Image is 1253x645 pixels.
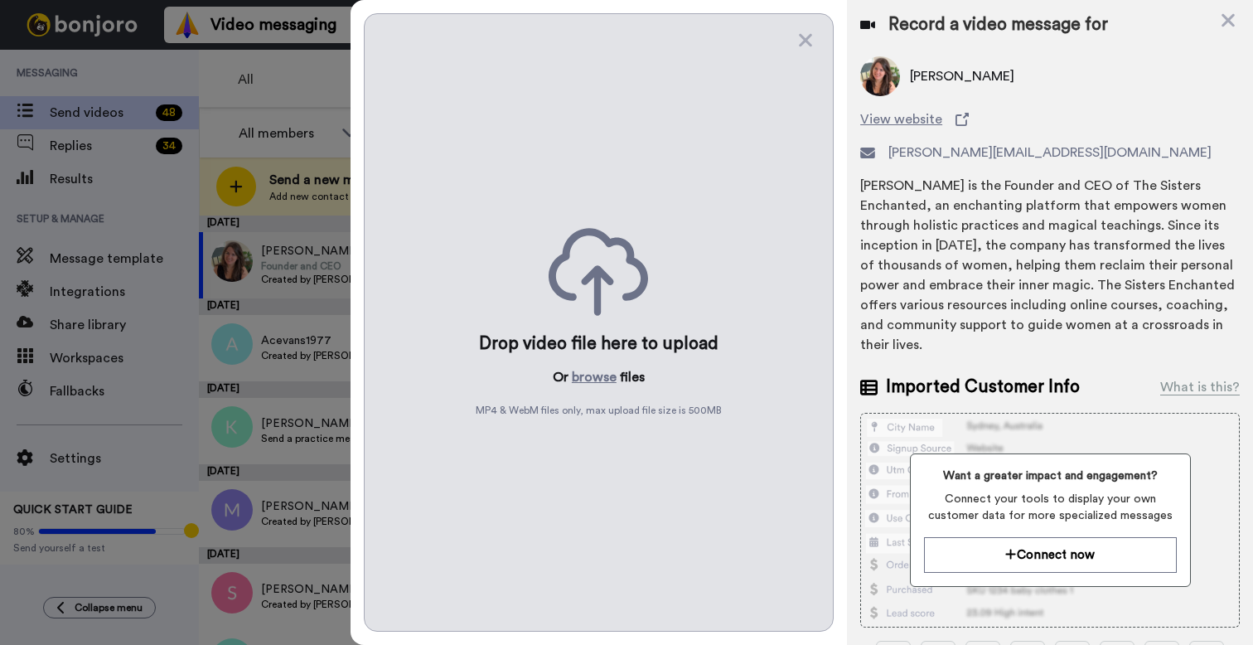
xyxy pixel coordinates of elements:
[888,143,1212,162] span: [PERSON_NAME][EMAIL_ADDRESS][DOMAIN_NAME]
[553,367,645,387] p: Or files
[886,375,1080,400] span: Imported Customer Info
[860,109,1240,129] a: View website
[860,109,942,129] span: View website
[1160,377,1240,397] div: What is this?
[479,332,718,356] div: Drop video file here to upload
[476,404,722,417] span: MP4 & WebM files only, max upload file size is 500 MB
[924,491,1177,524] span: Connect your tools to display your own customer data for more specialized messages
[924,537,1177,573] button: Connect now
[572,367,617,387] button: browse
[924,468,1177,484] span: Want a greater impact and engagement?
[860,176,1240,355] div: [PERSON_NAME] is the Founder and CEO of The Sisters Enchanted, an enchanting platform that empowe...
